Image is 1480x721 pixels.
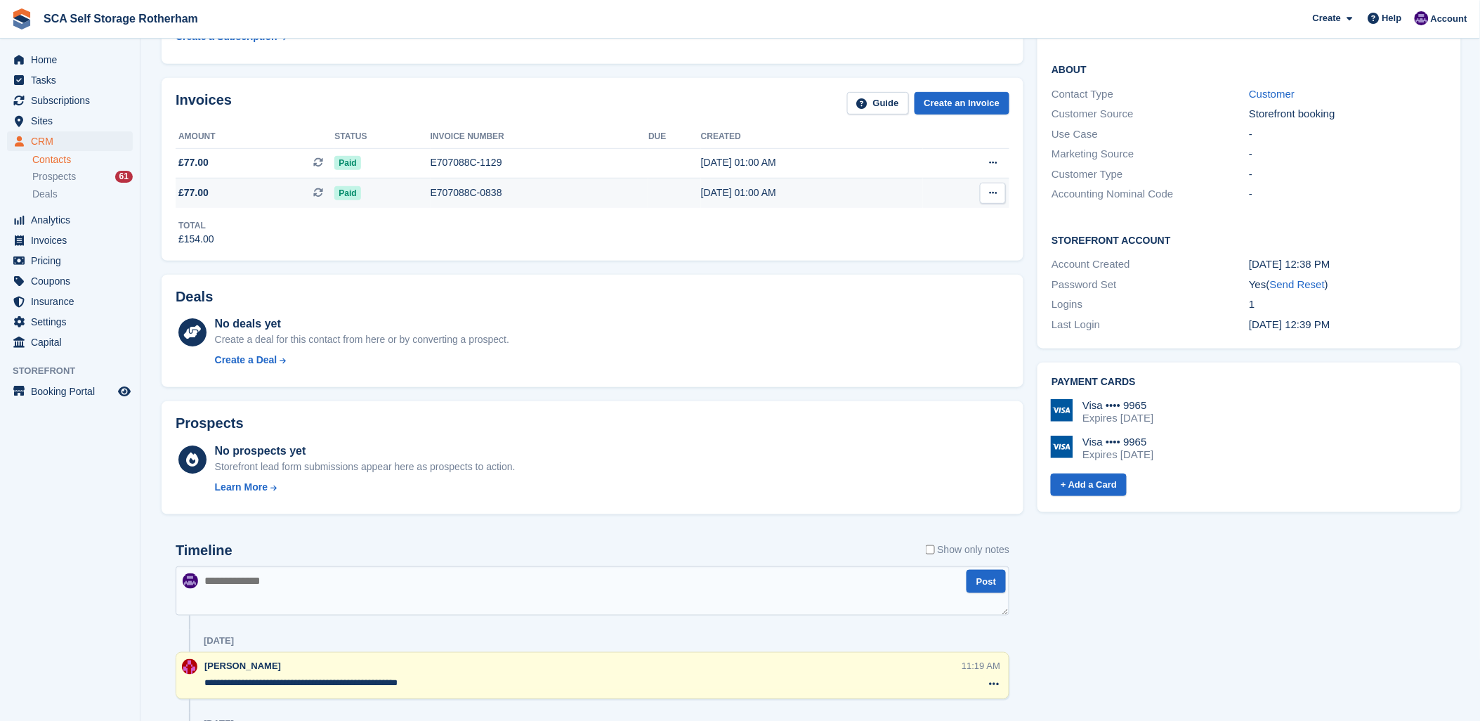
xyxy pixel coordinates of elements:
div: Total [178,219,214,232]
span: Tasks [31,70,115,90]
span: Help [1382,11,1402,25]
span: Insurance [31,292,115,311]
div: No deals yet [215,316,509,332]
div: Password Set [1052,277,1249,293]
a: menu [7,131,133,151]
h2: Payment cards [1052,377,1446,388]
div: Accounting Nominal Code [1052,186,1249,202]
span: Sites [31,111,115,131]
span: £77.00 [178,186,209,200]
a: menu [7,70,133,90]
span: Create [1313,11,1341,25]
div: E707088C-0838 [431,186,649,200]
div: [DATE] 01:00 AM [701,186,923,200]
h2: Timeline [176,543,233,559]
div: - [1249,167,1446,183]
div: [DATE] 01:00 AM [701,155,923,170]
h2: Storefront Account [1052,233,1446,247]
span: Capital [31,332,115,352]
div: Visa •••• 9965 [1082,436,1153,448]
img: stora-icon-8386f47178a22dfd0bd8f6a31ec36ba5ce8667c1dd55bd0f319d3a0aa187defe.svg [11,8,32,30]
img: Kelly Neesham [183,573,198,589]
a: Prospects 61 [32,169,133,184]
a: Customer [1249,88,1295,100]
div: Use Case [1052,126,1249,143]
div: £154.00 [178,232,214,247]
span: [PERSON_NAME] [204,661,281,671]
a: Send Reset [1270,278,1325,290]
div: - [1249,126,1446,143]
div: Storefront booking [1249,106,1446,122]
th: Amount [176,126,334,148]
span: Analytics [31,210,115,230]
button: Post [967,570,1006,593]
div: Learn More [215,480,268,495]
th: Created [701,126,923,148]
a: menu [7,111,133,131]
a: menu [7,382,133,401]
span: Invoices [31,230,115,250]
span: Deals [32,188,58,201]
a: menu [7,271,133,291]
div: Customer Type [1052,167,1249,183]
img: Kelly Neesham [1415,11,1429,25]
div: Expires [DATE] [1082,412,1153,424]
a: Guide [847,92,909,115]
span: Settings [31,312,115,332]
div: Visa •••• 9965 [1082,399,1153,412]
div: E707088C-1129 [431,155,649,170]
h2: Deals [176,289,213,305]
a: menu [7,251,133,271]
span: Paid [334,156,360,170]
th: Invoice number [431,126,649,148]
a: + Add a Card [1051,474,1127,497]
span: Account [1431,12,1467,26]
span: ( ) [1266,278,1328,290]
a: menu [7,50,133,70]
a: menu [7,91,133,110]
div: No prospects yet [215,443,516,460]
span: Paid [334,186,360,200]
h2: Prospects [176,415,244,431]
th: Status [334,126,430,148]
h2: About [1052,62,1446,76]
a: menu [7,292,133,311]
a: Preview store [116,383,133,400]
div: 1 [1249,297,1446,313]
div: [DATE] [204,635,234,647]
img: Visa Logo [1051,436,1073,458]
div: - [1249,186,1446,202]
div: Create a Deal [215,353,277,368]
img: Thomas Webb [182,659,197,675]
span: Home [31,50,115,70]
div: - [1249,146,1446,162]
time: 2025-08-17 11:39:35 UTC [1249,318,1330,330]
div: Create a deal for this contact from here or by converting a prospect. [215,332,509,347]
div: Storefront lead form submissions appear here as prospects to action. [215,460,516,474]
div: Contact Type [1052,86,1249,103]
a: SCA Self Storage Rotherham [38,7,204,30]
span: Prospects [32,170,76,183]
div: Customer Source [1052,106,1249,122]
span: Coupons [31,271,115,291]
div: 11:19 AM [962,659,1000,673]
th: Due [648,126,701,148]
div: Last Login [1052,317,1249,333]
h2: Invoices [176,92,232,115]
a: Contacts [32,153,133,167]
div: Marketing Source [1052,146,1249,162]
span: CRM [31,131,115,151]
span: Booking Portal [31,382,115,401]
div: Account Created [1052,256,1249,273]
span: £77.00 [178,155,209,170]
a: Create an Invoice [915,92,1010,115]
a: menu [7,210,133,230]
span: Storefront [13,364,140,378]
a: Learn More [215,480,516,495]
div: Logins [1052,297,1249,313]
input: Show only notes [926,543,935,557]
img: Visa Logo [1051,399,1073,422]
a: menu [7,332,133,352]
div: Expires [DATE] [1082,448,1153,461]
div: Yes [1249,277,1446,293]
